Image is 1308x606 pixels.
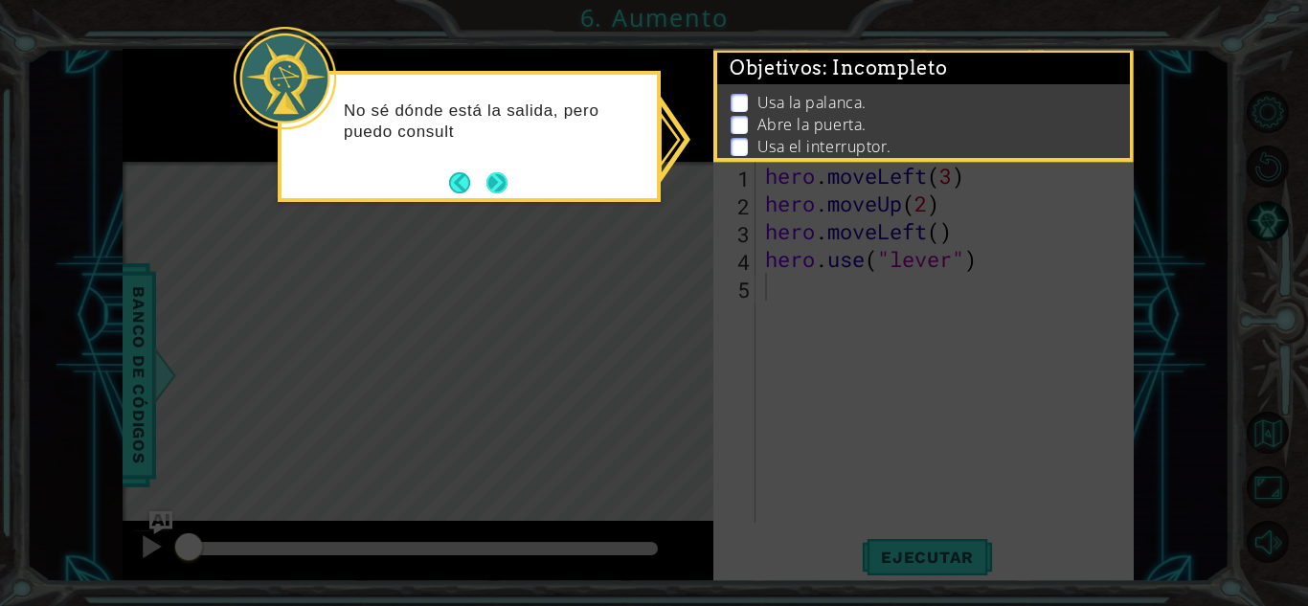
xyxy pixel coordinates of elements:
[757,136,891,157] p: Usa el interruptor.
[730,56,948,80] span: Objetivos
[757,114,867,135] p: Abre la puerta.
[757,92,867,113] p: Usa la palanca.
[823,56,947,79] span: : Incompleto
[449,172,486,193] button: Back
[344,101,643,143] p: No sé dónde está la salida, pero puedo consult
[486,172,507,193] button: Next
